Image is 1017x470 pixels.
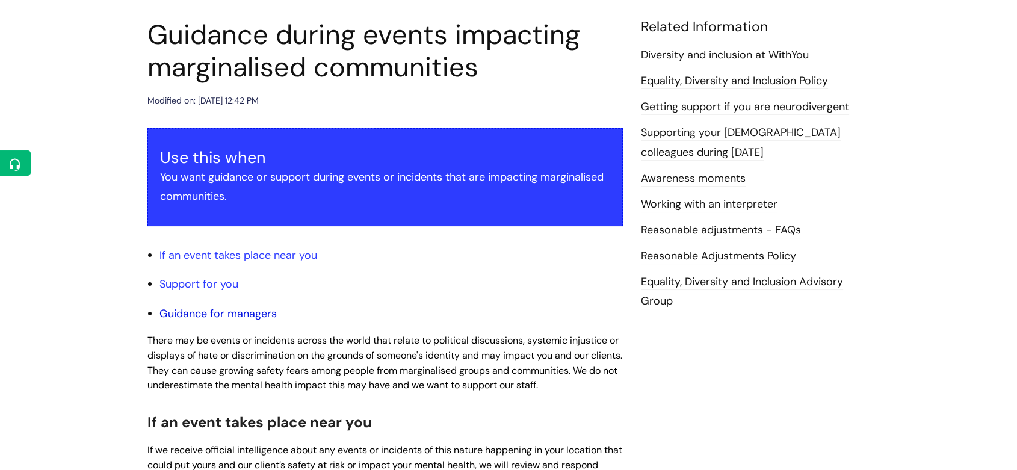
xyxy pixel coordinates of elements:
[641,125,841,160] a: Supporting your [DEMOGRAPHIC_DATA] colleagues during [DATE]
[160,167,610,206] p: You want guidance or support during events or incidents that are impacting marginalised communities.
[159,277,238,291] a: Support for you
[641,19,870,36] h4: Related Information
[147,334,622,391] span: There may be events or incidents across the world that relate to political discussions, systemic ...
[160,148,610,167] h3: Use this when
[159,306,277,321] a: Guidance for managers
[641,171,746,187] a: Awareness moments
[641,73,828,89] a: Equality, Diversity and Inclusion Policy
[147,93,259,108] div: Modified on: [DATE] 12:42 PM
[147,19,623,84] h1: Guidance during events impacting marginalised communities
[641,249,796,264] a: Reasonable Adjustments Policy
[641,99,849,115] a: Getting support if you are neurodivergent
[147,413,372,431] span: If an event takes place near you
[641,223,801,238] a: Reasonable adjustments - FAQs
[641,48,809,63] a: Diversity and inclusion at WithYou
[641,274,843,309] a: Equality, Diversity and Inclusion Advisory Group
[641,197,777,212] a: Working with an interpreter
[159,248,317,262] a: If an event takes place near you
